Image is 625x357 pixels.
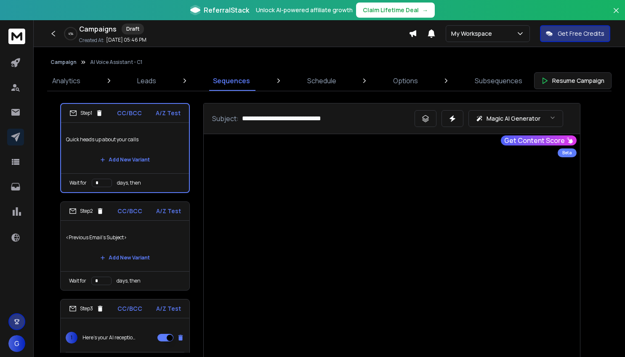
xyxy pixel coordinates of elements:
p: Unlock AI-powered affiliate growth [256,6,353,14]
a: Analytics [47,71,85,91]
p: days, then [117,180,141,186]
p: A/Z Test [156,304,181,313]
p: Magic AI Generator [487,114,540,123]
p: A/Z Test [156,109,181,117]
div: Beta [558,148,577,157]
p: Sequences [213,76,250,86]
li: Step1CC/BCCA/Z TestQuick heads up about your callsAdd New VariantWait fordays, then [60,103,190,193]
a: Sequences [208,71,255,91]
p: CC/BCC [117,304,142,313]
p: Leads [137,76,156,86]
div: Draft [122,24,144,34]
button: Get Content Score [501,135,577,145]
p: [DATE] 05:46 PM [106,37,146,43]
p: <Previous Email's Subject> [66,226,184,249]
p: Wait for [69,180,87,186]
p: Subsequences [475,76,522,86]
a: Options [388,71,423,91]
div: Step 3 [69,305,104,312]
button: Campaign [51,59,77,66]
span: → [422,6,428,14]
p: Subject: [212,114,239,124]
button: G [8,335,25,352]
span: 1 [66,332,77,344]
a: Schedule [302,71,341,91]
button: Resume Campaign [534,72,612,89]
p: My Workspace [451,29,495,38]
a: Leads [132,71,161,91]
button: Add New Variant [93,151,157,168]
p: Schedule [307,76,336,86]
p: AI Voice Assistant - C1 [90,59,142,66]
div: Step 1 [69,109,103,117]
div: Step 2 [69,207,104,215]
p: 4 % [68,31,73,36]
p: CC/BCC [117,109,142,117]
p: Get Free Credits [558,29,604,38]
button: Add New Variant [93,249,157,266]
p: days, then [117,278,141,284]
button: Magic AI Generator [468,110,563,127]
p: Quick heads up about your calls [66,128,184,151]
p: A/Z Test [156,207,181,215]
h1: Campaigns [79,24,117,34]
p: Created At: [79,37,104,44]
li: Step2CC/BCCA/Z Test<Previous Email's Subject>Add New VariantWait fordays, then [60,201,190,291]
p: Here’s your AI receptionist demo [82,334,136,341]
p: Options [393,76,418,86]
span: ReferralStack [204,5,249,15]
p: CC/BCC [117,207,142,215]
button: Close banner [611,5,622,25]
a: Subsequences [470,71,527,91]
button: Get Free Credits [540,25,610,42]
p: Analytics [52,76,80,86]
p: Wait for [69,278,86,284]
button: Claim Lifetime Deal→ [356,3,435,18]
